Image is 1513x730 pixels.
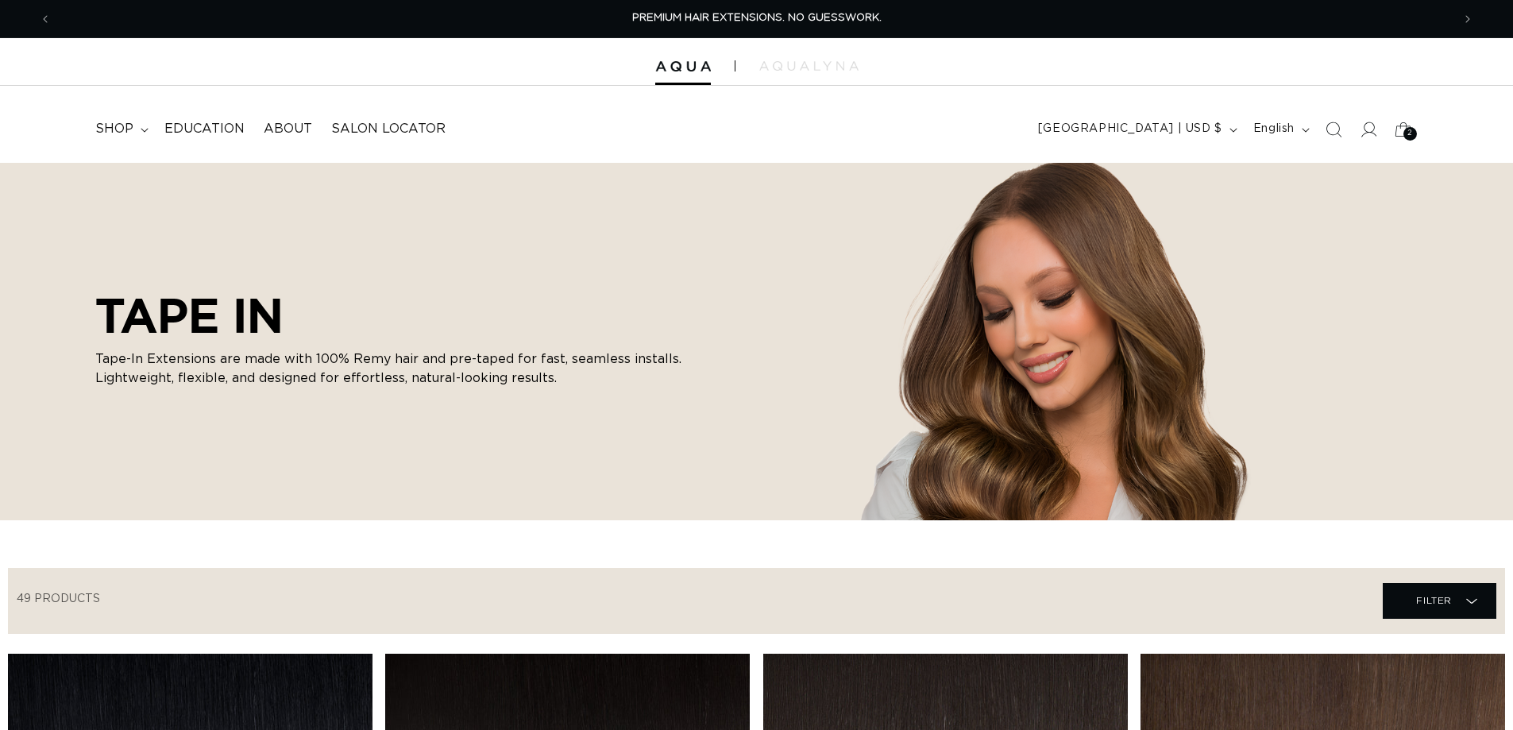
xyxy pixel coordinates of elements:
[95,350,699,388] p: Tape-In Extensions are made with 100% Remy hair and pre-taped for fast, seamless installs. Lightw...
[95,288,699,343] h2: TAPE IN
[1416,585,1452,616] span: Filter
[1383,583,1496,619] summary: Filter
[1253,121,1295,137] span: English
[1450,4,1485,34] button: Next announcement
[331,121,446,137] span: Salon Locator
[1038,121,1222,137] span: [GEOGRAPHIC_DATA] | USD $
[632,13,882,23] span: PREMIUM HAIR EXTENSIONS. NO GUESSWORK.
[86,111,155,147] summary: shop
[17,593,100,604] span: 49 products
[264,121,312,137] span: About
[155,111,254,147] a: Education
[28,4,63,34] button: Previous announcement
[1407,127,1413,141] span: 2
[254,111,322,147] a: About
[1316,112,1351,147] summary: Search
[759,61,859,71] img: aqualyna.com
[1029,114,1244,145] button: [GEOGRAPHIC_DATA] | USD $
[655,61,711,72] img: Aqua Hair Extensions
[1244,114,1316,145] button: English
[322,111,455,147] a: Salon Locator
[95,121,133,137] span: shop
[164,121,245,137] span: Education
